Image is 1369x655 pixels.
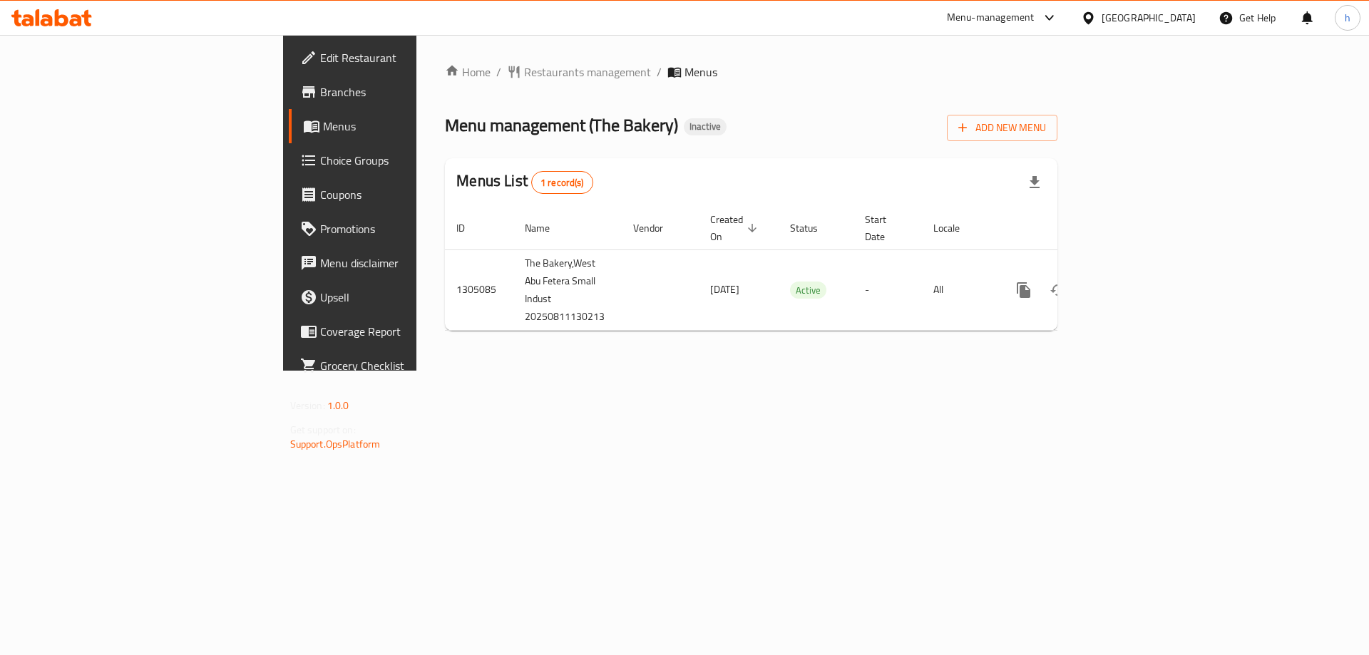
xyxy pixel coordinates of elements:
[507,63,651,81] a: Restaurants management
[289,177,512,212] a: Coupons
[289,280,512,314] a: Upsell
[445,63,1057,81] nav: breadcrumb
[289,109,512,143] a: Menus
[290,435,381,453] a: Support.OpsPlatform
[853,249,922,330] td: -
[1041,273,1075,307] button: Change Status
[710,280,739,299] span: [DATE]
[865,211,905,245] span: Start Date
[320,357,501,374] span: Grocery Checklist
[289,41,512,75] a: Edit Restaurant
[531,171,593,194] div: Total records count
[710,211,762,245] span: Created On
[320,254,501,272] span: Menu disclaimer
[684,120,727,133] span: Inactive
[1017,165,1052,200] div: Export file
[633,220,682,237] span: Vendor
[320,152,501,169] span: Choice Groups
[790,220,836,237] span: Status
[289,314,512,349] a: Coverage Report
[320,186,501,203] span: Coupons
[525,220,568,237] span: Name
[456,170,593,194] h2: Menus List
[290,421,356,439] span: Get support on:
[1345,10,1350,26] span: h
[684,63,717,81] span: Menus
[445,109,678,141] span: Menu management ( The Bakery )
[657,63,662,81] li: /
[289,349,512,383] a: Grocery Checklist
[1102,10,1196,26] div: [GEOGRAPHIC_DATA]
[532,176,593,190] span: 1 record(s)
[995,207,1155,250] th: Actions
[1007,273,1041,307] button: more
[320,83,501,100] span: Branches
[320,49,501,66] span: Edit Restaurant
[513,249,622,330] td: The Bakery,West Abu Fetera Small Indust 20250811130213
[320,220,501,237] span: Promotions
[290,396,325,415] span: Version:
[289,212,512,246] a: Promotions
[684,118,727,135] div: Inactive
[320,289,501,306] span: Upsell
[323,118,501,135] span: Menus
[790,282,826,299] span: Active
[289,143,512,177] a: Choice Groups
[289,75,512,109] a: Branches
[922,249,995,330] td: All
[456,220,483,237] span: ID
[445,207,1155,331] table: enhanced table
[947,9,1035,26] div: Menu-management
[327,396,349,415] span: 1.0.0
[524,63,651,81] span: Restaurants management
[958,119,1046,137] span: Add New Menu
[289,246,512,280] a: Menu disclaimer
[933,220,978,237] span: Locale
[320,323,501,340] span: Coverage Report
[947,115,1057,141] button: Add New Menu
